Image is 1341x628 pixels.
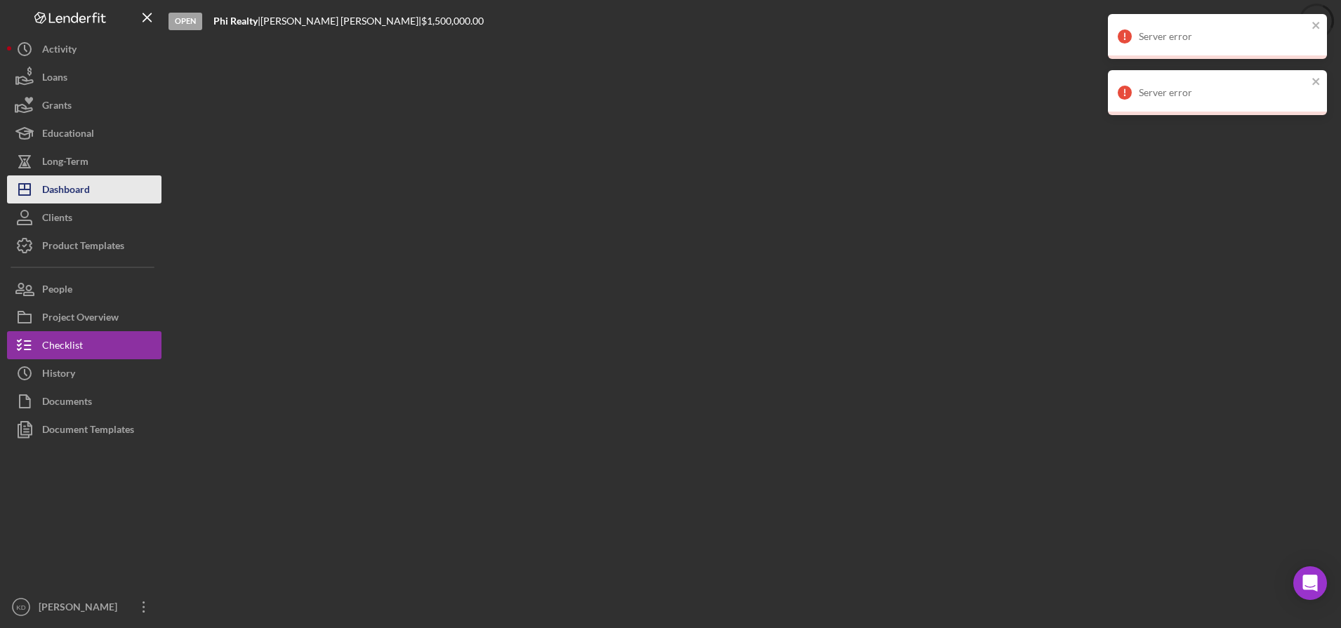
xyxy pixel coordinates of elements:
button: Educational [7,119,161,147]
div: Checklist [42,331,83,363]
div: Open [169,13,202,30]
button: Clients [7,203,161,232]
div: $1,500,000.00 [421,15,488,27]
button: History [7,359,161,387]
button: Project Overview [7,303,161,331]
div: [PERSON_NAME] [PERSON_NAME] | [260,15,421,27]
button: close [1312,76,1321,89]
div: Documents [42,387,92,419]
div: Long-Term [42,147,88,179]
b: Phi Realty [213,15,258,27]
div: Educational [42,119,94,151]
div: Dashboard [42,175,90,207]
button: Document Templates [7,415,161,443]
div: History [42,359,75,391]
button: Documents [7,387,161,415]
div: Project Overview [42,303,119,335]
button: KD[PERSON_NAME] [7,593,161,621]
button: Checklist [7,331,161,359]
div: Server error [1139,87,1307,98]
div: Clients [42,203,72,235]
div: Open Intercom Messenger [1293,566,1327,600]
div: Grants [42,91,72,123]
button: close [1312,20,1321,33]
div: [PERSON_NAME] [35,593,126,624]
div: Activity [42,35,77,67]
button: Dashboard [7,175,161,203]
div: People [42,275,72,307]
button: Grants [7,91,161,119]
button: Activity [7,35,161,63]
div: Document Templates [42,415,134,447]
div: Loans [42,63,67,95]
button: Loans [7,63,161,91]
button: Long-Term [7,147,161,175]
button: Product Templates [7,232,161,260]
div: | [213,15,260,27]
button: People [7,275,161,303]
div: Product Templates [42,232,124,263]
div: Server error [1139,31,1307,42]
text: KD [16,603,25,611]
